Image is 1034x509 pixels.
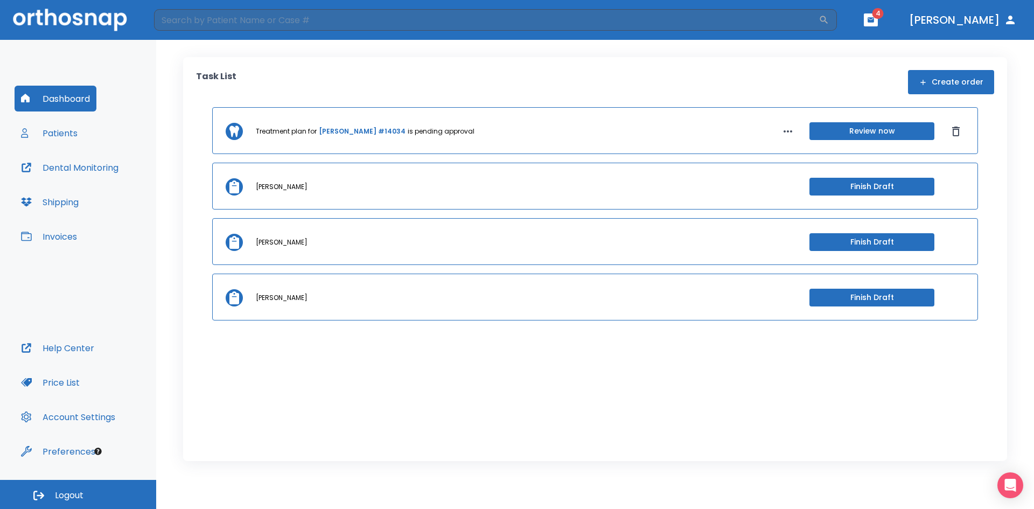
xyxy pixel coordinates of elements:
a: [PERSON_NAME] #14034 [319,127,406,136]
button: Review now [809,122,934,140]
button: Finish Draft [809,233,934,251]
button: Account Settings [15,404,122,430]
p: [PERSON_NAME] [256,182,308,192]
button: Help Center [15,335,101,361]
button: Preferences [15,438,102,464]
span: 4 [872,8,884,19]
button: Dashboard [15,86,96,111]
button: Shipping [15,189,85,215]
button: Create order [908,70,994,94]
p: Task List [196,70,236,94]
button: Invoices [15,224,83,249]
button: Finish Draft [809,289,934,306]
p: is pending approval [408,127,474,136]
input: Search by Patient Name or Case # [154,9,819,31]
button: Dismiss [947,123,965,140]
div: Tooltip anchor [93,447,103,456]
button: Dental Monitoring [15,155,125,180]
img: Orthosnap [13,9,127,31]
span: Logout [55,490,83,501]
p: [PERSON_NAME] [256,293,308,303]
button: [PERSON_NAME] [905,10,1021,30]
button: Finish Draft [809,178,934,196]
p: Treatment plan for [256,127,317,136]
button: Patients [15,120,84,146]
div: Open Intercom Messenger [997,472,1023,498]
p: [PERSON_NAME] [256,238,308,247]
button: Price List [15,369,86,395]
